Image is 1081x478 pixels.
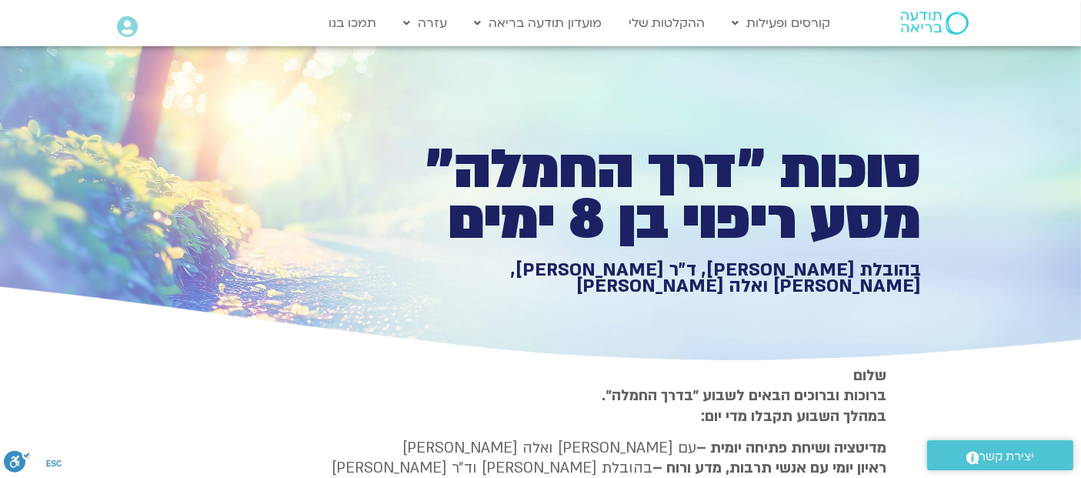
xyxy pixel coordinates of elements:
[621,8,713,38] a: ההקלטות שלי
[389,262,922,295] h1: בהובלת [PERSON_NAME], ד״ר [PERSON_NAME], [PERSON_NAME] ואלה [PERSON_NAME]
[395,8,455,38] a: עזרה
[979,446,1035,467] span: יצירת קשר
[927,440,1073,470] a: יצירת קשר
[466,8,609,38] a: מועדון תודעה בריאה
[725,8,839,38] a: קורסים ופעילות
[602,386,887,426] strong: ברוכות וברוכים הבאים לשבוע ״בדרך החמלה״. במהלך השבוע תקבלו מדי יום:
[901,12,969,35] img: תודעה בריאה
[653,458,887,478] b: ראיון יומי עם אנשי תרבות, מדע ורוח –
[389,145,922,246] h1: סוכות ״דרך החמלה״ מסע ריפוי בן 8 ימים
[854,366,887,386] strong: שלום
[321,8,384,38] a: תמכו בנו
[697,438,887,458] strong: מדיטציה ושיחת פתיחה יומית –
